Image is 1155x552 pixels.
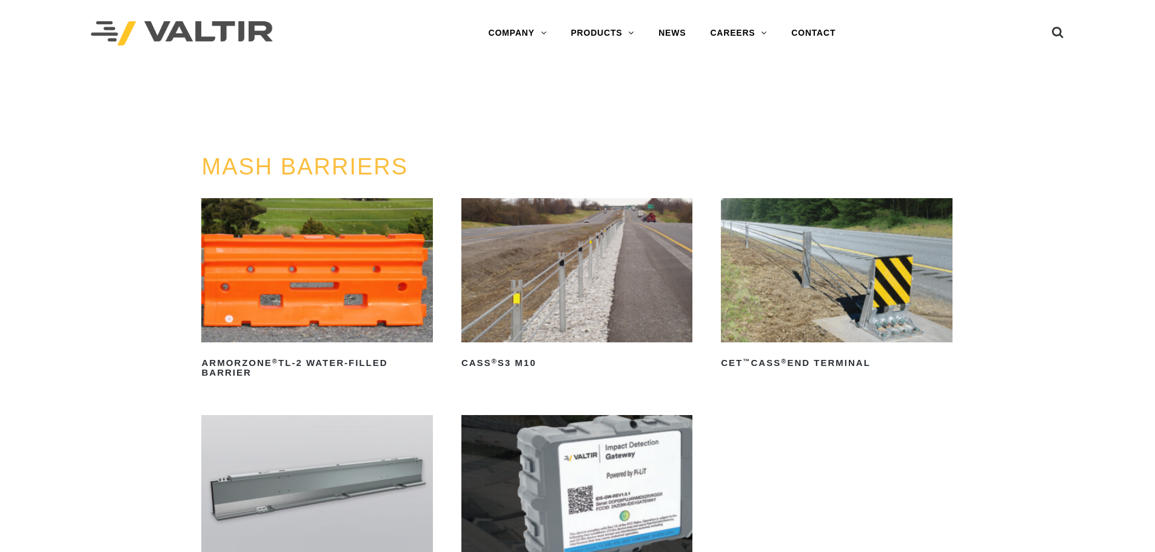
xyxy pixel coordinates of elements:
a: NEWS [646,21,698,45]
a: CONTACT [779,21,848,45]
h2: CET CASS End Terminal [721,353,952,373]
sup: ® [492,357,498,365]
a: PRODUCTS [558,21,646,45]
h2: ArmorZone TL-2 Water-Filled Barrier [201,353,432,382]
sup: ™ [743,357,751,365]
img: Valtir [91,21,273,46]
a: COMPANY [476,21,558,45]
sup: ® [781,357,787,365]
a: CAREERS [698,21,779,45]
h2: CASS S3 M10 [461,353,692,373]
a: ArmorZone®TL-2 Water-Filled Barrier [201,198,432,382]
sup: ® [272,357,278,365]
a: CET™CASS®End Terminal [721,198,952,373]
a: CASS®S3 M10 [461,198,692,373]
a: MASH BARRIERS [201,154,408,179]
